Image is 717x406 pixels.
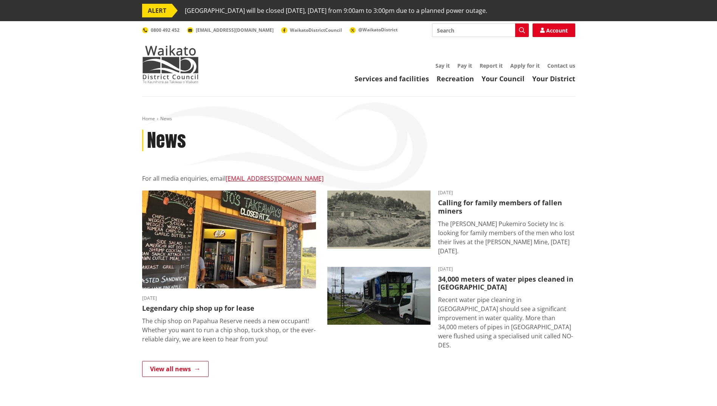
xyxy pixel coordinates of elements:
[438,191,575,195] time: [DATE]
[355,74,429,83] a: Services and facilities
[438,275,575,291] h3: 34,000 meters of water pipes cleaned in [GEOGRAPHIC_DATA]
[437,74,474,83] a: Recreation
[142,296,316,301] time: [DATE]
[457,62,472,69] a: Pay it
[142,45,199,83] img: Waikato District Council - Te Kaunihera aa Takiwaa o Waikato
[187,27,274,33] a: [EMAIL_ADDRESS][DOMAIN_NAME]
[142,304,316,313] h3: Legendary chip shop up for lease
[438,219,575,256] p: The [PERSON_NAME] Pukemiro Society Inc is looking for family members of the men who lost their li...
[358,26,398,33] span: @WaikatoDistrict
[350,26,398,33] a: @WaikatoDistrict
[547,62,575,69] a: Contact us
[438,199,575,215] h3: Calling for family members of fallen miners
[142,191,316,288] img: Jo's takeaways, Papahua Reserve, Raglan
[142,361,209,377] a: View all news
[435,62,450,69] a: Say it
[142,27,180,33] a: 0800 492 452
[327,267,431,325] img: NO-DES unit flushing water pipes in Huntly
[480,62,503,69] a: Report it
[510,62,540,69] a: Apply for it
[327,267,575,350] a: [DATE] 34,000 meters of water pipes cleaned in [GEOGRAPHIC_DATA] Recent water pipe cleaning in [G...
[185,4,487,17] span: [GEOGRAPHIC_DATA] will be closed [DATE], [DATE] from 9:00am to 3:00pm due to a planned power outage.
[327,191,431,249] img: Glen Afton Mine 1939
[532,74,575,83] a: Your District
[142,316,316,344] p: The chip shop on Papahua Reserve needs a new occupant! Whether you want to run a chip shop, tuck ...
[327,191,575,255] a: A black-and-white historic photograph shows a hillside with trees, small buildings, and cylindric...
[147,130,186,152] h1: News
[533,23,575,37] a: Account
[142,115,155,122] a: Home
[160,115,172,122] span: News
[432,23,529,37] input: Search input
[482,74,525,83] a: Your Council
[438,295,575,350] p: Recent water pipe cleaning in [GEOGRAPHIC_DATA] should see a significant improvement in water qua...
[142,4,172,17] span: ALERT
[142,191,316,343] a: Outdoor takeaway stand with chalkboard menus listing various foods, like burgers and chips. A fri...
[281,27,342,33] a: WaikatoDistrictCouncil
[290,27,342,33] span: WaikatoDistrictCouncil
[438,267,575,271] time: [DATE]
[142,116,575,122] nav: breadcrumb
[142,174,575,183] p: For all media enquiries, email
[151,27,180,33] span: 0800 492 452
[196,27,274,33] span: [EMAIL_ADDRESS][DOMAIN_NAME]
[226,174,324,183] a: [EMAIL_ADDRESS][DOMAIN_NAME]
